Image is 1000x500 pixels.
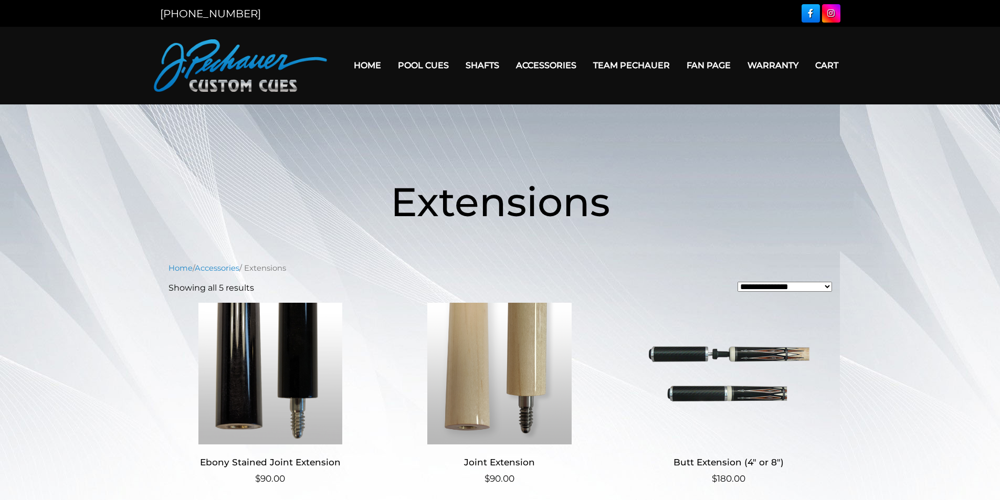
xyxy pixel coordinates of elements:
[485,473,514,484] bdi: 90.00
[807,52,847,79] a: Cart
[169,303,373,444] img: Ebony Stained Joint Extension
[169,262,832,274] nav: Breadcrumb
[255,473,285,484] bdi: 90.00
[345,52,390,79] a: Home
[712,473,745,484] bdi: 180.00
[627,303,831,486] a: Butt Extension (4″ or 8″) $180.00
[508,52,585,79] a: Accessories
[397,303,602,486] a: Joint Extension $90.00
[169,282,254,294] p: Showing all 5 results
[390,52,457,79] a: Pool Cues
[195,263,239,273] a: Accessories
[397,453,602,472] h2: Joint Extension
[712,473,717,484] span: $
[739,52,807,79] a: Warranty
[397,303,602,444] img: Joint Extension
[255,473,260,484] span: $
[154,39,327,92] img: Pechauer Custom Cues
[160,7,261,20] a: [PHONE_NUMBER]
[627,303,831,444] img: Butt Extension (4" or 8")
[169,303,373,486] a: Ebony Stained Joint Extension $90.00
[391,177,610,226] span: Extensions
[169,453,373,472] h2: Ebony Stained Joint Extension
[678,52,739,79] a: Fan Page
[585,52,678,79] a: Team Pechauer
[738,282,832,292] select: Shop order
[627,453,831,472] h2: Butt Extension (4″ or 8″)
[485,473,490,484] span: $
[169,263,193,273] a: Home
[457,52,508,79] a: Shafts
